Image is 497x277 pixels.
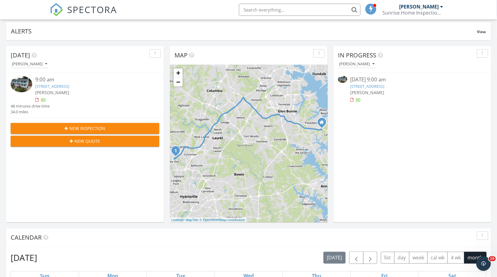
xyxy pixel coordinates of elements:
span: View [477,29,486,34]
div: Sunrise Home Inspections, LLC [383,10,444,16]
a: © OpenStreetMap contributors [200,218,245,222]
span: New Quote [75,138,100,144]
a: Leaflet [171,218,181,222]
button: 4 wk [447,252,464,264]
a: [STREET_ADDRESS] [35,84,69,89]
a: SPECTORA [50,8,117,21]
button: list [381,252,395,264]
div: 48 minutes drive time [11,103,50,109]
img: 9553297%2Fcover_photos%2FbP1hg9KCBMc5QaqWyNE9%2Fsmall.jpeg [11,76,32,92]
a: [DATE] 9:00 am [STREET_ADDRESS] [PERSON_NAME] [338,76,487,103]
a: [STREET_ADDRESS] [350,84,385,89]
span: Map [174,51,188,59]
iframe: Intercom live chat [476,256,491,271]
a: © MapTiler [182,218,199,222]
div: 4157 Mountain Rd, Pasadena MD 21122 [322,122,326,126]
button: New Inspection [11,123,159,134]
button: day [394,252,409,264]
button: month [464,252,487,264]
img: 9553297%2Fcover_photos%2FbP1hg9KCBMc5QaqWyNE9%2Fsmall.jpeg [338,76,347,83]
div: 34.0 miles [11,109,50,115]
span: New Inspection [70,125,105,132]
div: | [170,217,247,223]
img: The Best Home Inspection Software - Spectora [50,3,63,16]
div: [PERSON_NAME] [12,62,47,66]
button: [DATE] [323,252,346,264]
span: 10 [489,256,496,261]
a: Zoom out [174,77,183,87]
span: In Progress [338,51,376,59]
span: SPECTORA [67,3,117,16]
button: New Quote [11,136,159,147]
span: [DATE] [11,51,30,59]
div: Alerts [11,27,477,35]
button: [PERSON_NAME] [11,60,48,68]
h2: [DATE] [11,251,37,264]
a: 9:00 am [STREET_ADDRESS] [PERSON_NAME] 48 minutes drive time 34.0 miles [11,76,159,115]
div: [PERSON_NAME] [339,62,374,66]
span: Calendar [11,233,42,241]
button: [PERSON_NAME] [338,60,376,68]
i: 1 [174,149,177,153]
button: cal wk [427,252,448,264]
div: [DATE] 9:00 am [350,76,475,84]
button: week [409,252,428,264]
input: Search everything... [239,4,361,16]
div: [PERSON_NAME] [399,4,439,10]
button: Previous month [349,251,364,264]
span: [PERSON_NAME] [35,90,69,95]
div: 1417 Milestone Dr, Silver Spring, MD 20904 [176,150,179,154]
div: 9:00 am [35,76,147,84]
a: Zoom in [174,68,183,77]
button: Next month [363,251,378,264]
span: [PERSON_NAME] [350,90,385,95]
